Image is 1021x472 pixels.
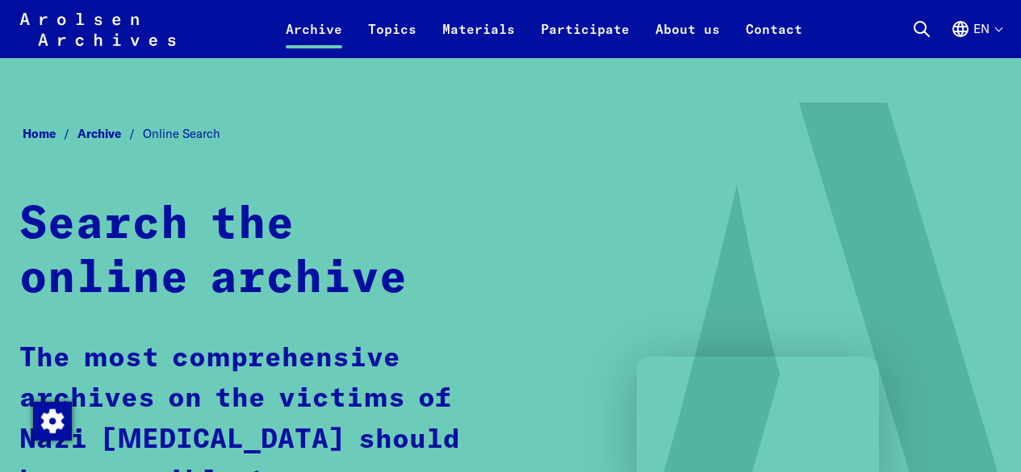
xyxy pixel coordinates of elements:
[32,401,71,440] div: Change consent
[23,126,77,141] a: Home
[33,402,72,441] img: Change consent
[143,126,220,141] span: Online Search
[528,19,642,58] a: Participate
[355,19,429,58] a: Topics
[951,19,1002,58] button: English, language selection
[429,19,528,58] a: Materials
[733,19,815,58] a: Contact
[19,122,1002,146] nav: Breadcrumb
[19,203,408,302] strong: Search the online archive
[273,19,355,58] a: Archive
[273,10,815,48] nav: Primary
[642,19,733,58] a: About us
[77,126,143,141] a: Archive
